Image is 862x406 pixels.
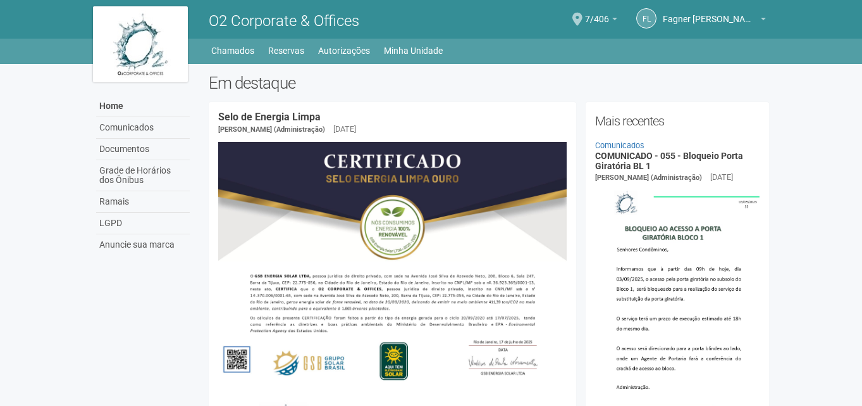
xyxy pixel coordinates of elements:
[318,42,370,60] a: Autorizações
[218,125,325,134] span: [PERSON_NAME] (Administração)
[96,191,190,213] a: Ramais
[96,96,190,117] a: Home
[636,8,656,29] a: FL
[585,16,617,26] a: 7/406
[218,111,321,123] a: Selo de Energia Limpa
[209,12,359,30] span: O2 Corporate & Offices
[96,117,190,139] a: Comunicados
[209,73,770,92] h2: Em destaque
[333,124,356,135] div: [DATE]
[268,42,304,60] a: Reservas
[96,234,190,255] a: Anuncie sua marca
[595,151,743,170] a: COMUNICADO - 055 - Bloqueio Porta Giratória BL 1
[585,2,609,24] span: 7/406
[218,142,567,389] img: COMUNICADO%20-%20054%20-%20Selo%20de%20Energia%20Limpa%20-%20P%C3%A1g.%202.jpg
[384,42,443,60] a: Minha Unidade
[663,16,766,26] a: Fagner [PERSON_NAME]
[96,139,190,160] a: Documentos
[96,213,190,234] a: LGPD
[93,6,188,82] img: logo.jpg
[96,160,190,191] a: Grade de Horários dos Ônibus
[595,111,760,130] h2: Mais recentes
[710,172,733,183] div: [DATE]
[211,42,254,60] a: Chamados
[595,141,644,150] a: Comunicados
[663,2,758,24] span: Fagner Luz
[595,174,702,182] span: [PERSON_NAME] (Administração)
